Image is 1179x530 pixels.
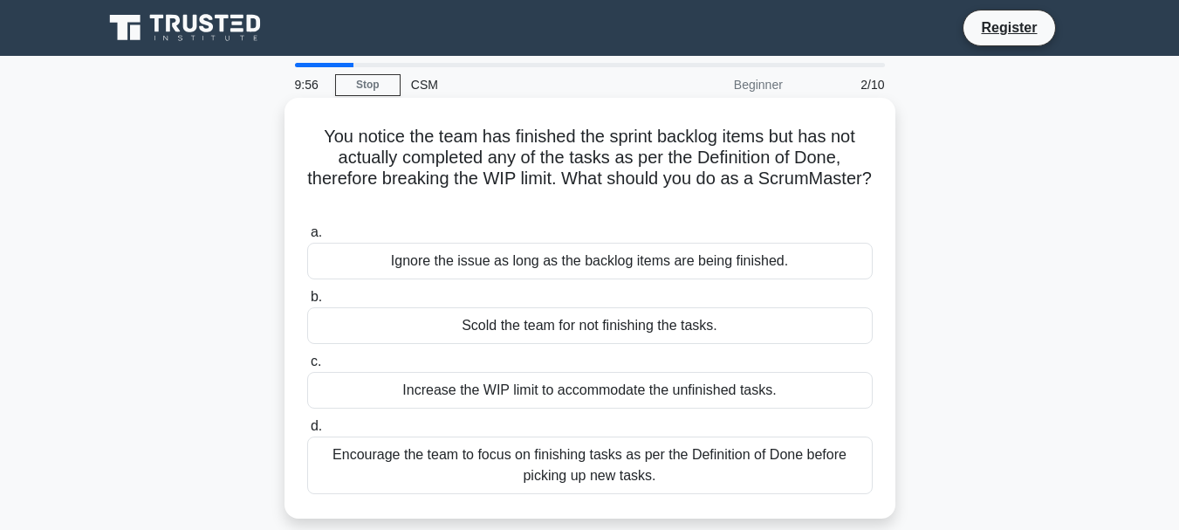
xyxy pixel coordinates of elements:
[284,67,335,102] div: 9:56
[641,67,793,102] div: Beginner
[311,354,321,368] span: c.
[335,74,401,96] a: Stop
[793,67,895,102] div: 2/10
[307,307,873,344] div: Scold the team for not finishing the tasks.
[305,126,874,211] h5: You notice the team has finished the sprint backlog items but has not actually completed any of t...
[307,437,873,494] div: Encourage the team to focus on finishing tasks as per the Definition of Done before picking up ne...
[401,67,641,102] div: CSM
[307,243,873,279] div: Ignore the issue as long as the backlog items are being finished.
[311,224,322,239] span: a.
[311,289,322,304] span: b.
[311,418,322,433] span: d.
[307,372,873,409] div: Increase the WIP limit to accommodate the unfinished tasks.
[970,17,1047,38] a: Register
